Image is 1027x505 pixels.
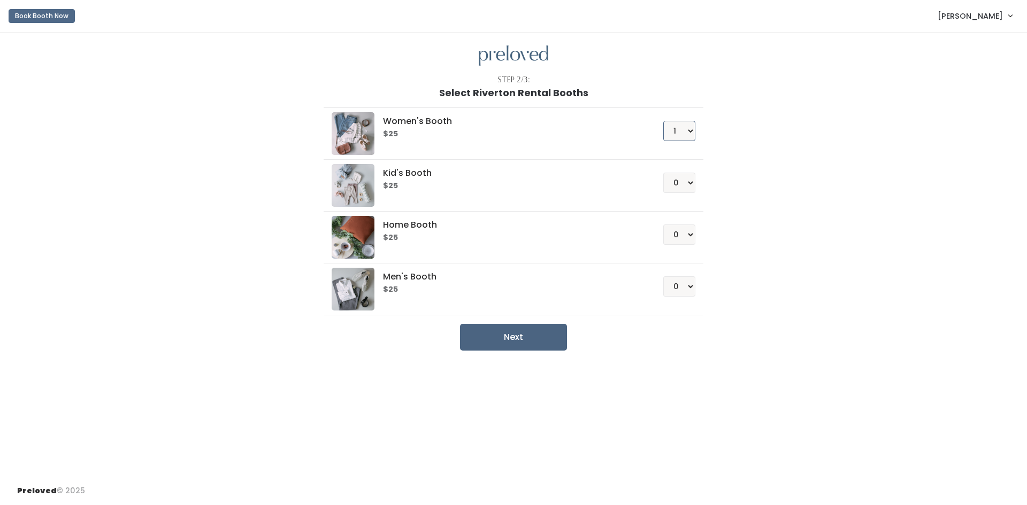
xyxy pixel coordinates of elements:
button: Book Booth Now [9,9,75,23]
h6: $25 [383,285,637,294]
a: [PERSON_NAME] [927,4,1023,27]
div: Step 2/3: [497,74,530,86]
img: preloved logo [332,112,374,155]
h6: $25 [383,130,637,138]
img: preloved logo [332,216,374,259]
button: Next [460,324,567,351]
a: Book Booth Now [9,4,75,28]
span: [PERSON_NAME] [938,10,1003,22]
img: preloved logo [332,268,374,310]
h6: $25 [383,234,637,242]
h5: Home Booth [383,220,637,230]
h5: Kid's Booth [383,168,637,178]
h5: Women's Booth [383,116,637,126]
img: preloved logo [332,164,374,207]
h6: $25 [383,182,637,190]
h5: Men's Booth [383,272,637,282]
div: © 2025 [17,477,85,496]
h1: Select Riverton Rental Booths [439,88,588,98]
span: Preloved [17,485,57,496]
img: preloved logo [479,45,548,66]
